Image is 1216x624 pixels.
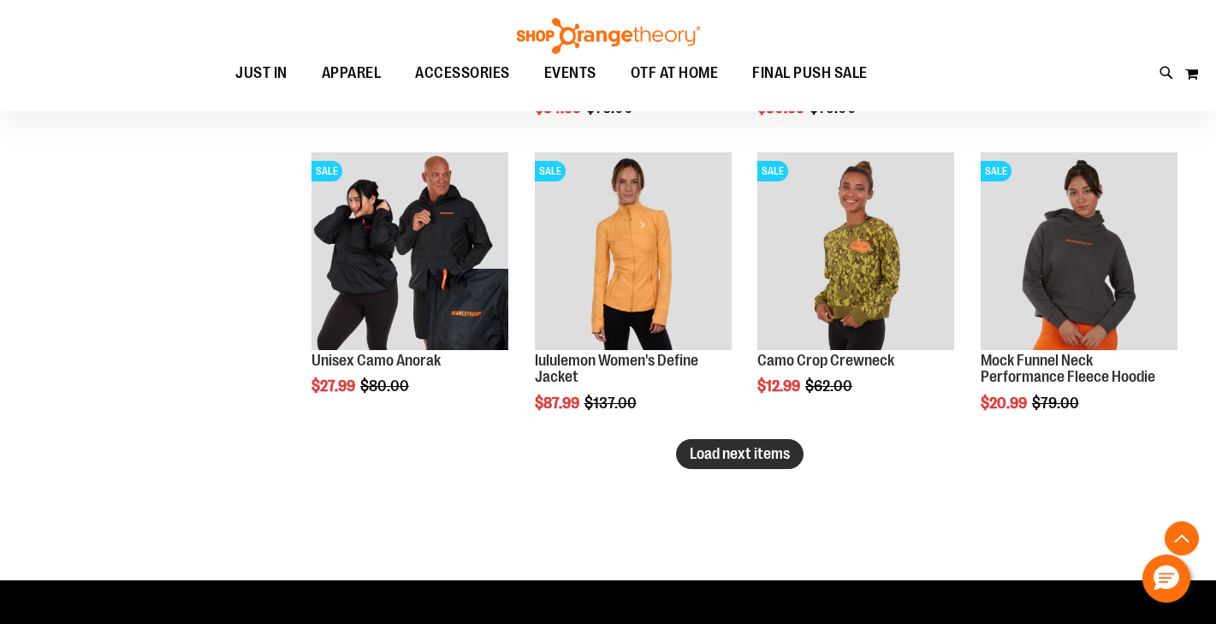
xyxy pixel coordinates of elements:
span: ACCESSORIES [415,54,510,92]
img: Product image for lululemon Define Jacket [535,152,732,349]
span: $87.99 [535,395,582,412]
a: Product image for Camo Crop CrewneckSALE [757,152,954,352]
img: Shop Orangetheory [514,18,703,54]
span: $12.99 [757,377,803,395]
a: FINAL PUSH SALE [735,54,885,92]
a: APPAREL [305,54,399,93]
span: EVENTS [544,54,596,92]
span: $80.00 [360,377,412,395]
span: $20.99 [981,395,1029,412]
img: Product image for Camo Crop Crewneck [757,152,954,349]
a: lululemon Women's Define Jacket [535,352,698,386]
span: APPAREL [322,54,382,92]
a: Product image for lululemon Define JacketSALE [535,152,732,352]
img: Product image for Mock Funnel Neck Performance Fleece Hoodie [981,152,1177,349]
a: Camo Crop Crewneck [757,352,894,369]
button: Load next items [676,439,804,469]
div: product [303,144,517,438]
a: Unisex Camo Anorak [311,352,441,369]
a: ACCESSORIES [398,54,527,93]
div: product [972,144,1186,455]
span: OTF AT HOME [631,54,719,92]
img: Product image for Unisex Camo Anorak [311,152,508,349]
div: product [749,144,963,438]
a: Mock Funnel Neck Performance Fleece Hoodie [981,352,1155,386]
span: $27.99 [311,377,358,395]
span: SALE [757,161,788,181]
span: SALE [981,161,1011,181]
a: EVENTS [527,54,614,93]
span: SALE [311,161,342,181]
a: OTF AT HOME [614,54,736,93]
a: Product image for Unisex Camo AnorakSALE [311,152,508,352]
span: $79.00 [1032,395,1082,412]
button: Hello, have a question? Let’s chat. [1142,555,1190,603]
span: Load next items [690,445,790,462]
div: product [526,144,740,455]
span: $62.00 [805,377,855,395]
button: Back To Top [1165,521,1199,556]
a: Product image for Mock Funnel Neck Performance Fleece HoodieSALE [981,152,1177,352]
a: JUST IN [218,54,305,93]
span: JUST IN [235,54,288,92]
span: $137.00 [584,395,639,412]
span: FINAL PUSH SALE [752,54,868,92]
span: SALE [535,161,566,181]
